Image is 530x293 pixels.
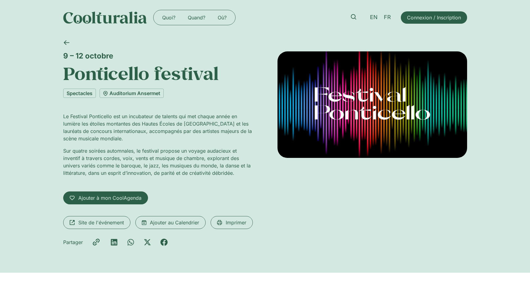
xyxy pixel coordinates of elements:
a: Quand? [182,13,212,22]
a: Spectacles [63,89,96,98]
div: Partager [63,239,83,246]
a: FR [381,13,394,22]
span: Site de l'événement [78,219,124,226]
span: Ajouter au Calendrier [150,219,199,226]
a: EN [367,13,381,22]
span: EN [370,14,378,21]
a: Quoi? [156,13,182,22]
a: Ajouter à mon CoolAgenda [63,191,148,204]
a: Connexion / Inscription [401,11,467,24]
div: Partager sur facebook [160,239,168,246]
a: Auditorium Ansermet [100,89,164,98]
a: Où? [212,13,233,22]
div: Partager sur whatsapp [127,239,134,246]
a: Ajouter au Calendrier [135,216,206,229]
p: Sur quatre soirées automnales, le festival propose un voyage audacieux et inventif à travers cord... [63,147,253,177]
p: Le Festival Ponticello est un incubateur de talents qui met chaque année en lumière les étoiles m... [63,113,253,142]
span: FR [384,14,391,21]
span: Ajouter à mon CoolAgenda [78,194,142,202]
nav: Menu [156,13,233,22]
div: Partager sur x-twitter [144,239,151,246]
span: Connexion / Inscription [407,14,461,21]
a: Imprimer [211,216,253,229]
div: Partager sur linkedin [110,239,118,246]
h1: Ponticello festival [63,63,253,84]
div: 9 – 12 octobre [63,51,253,60]
span: Imprimer [226,219,246,226]
a: Site de l'événement [63,216,130,229]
